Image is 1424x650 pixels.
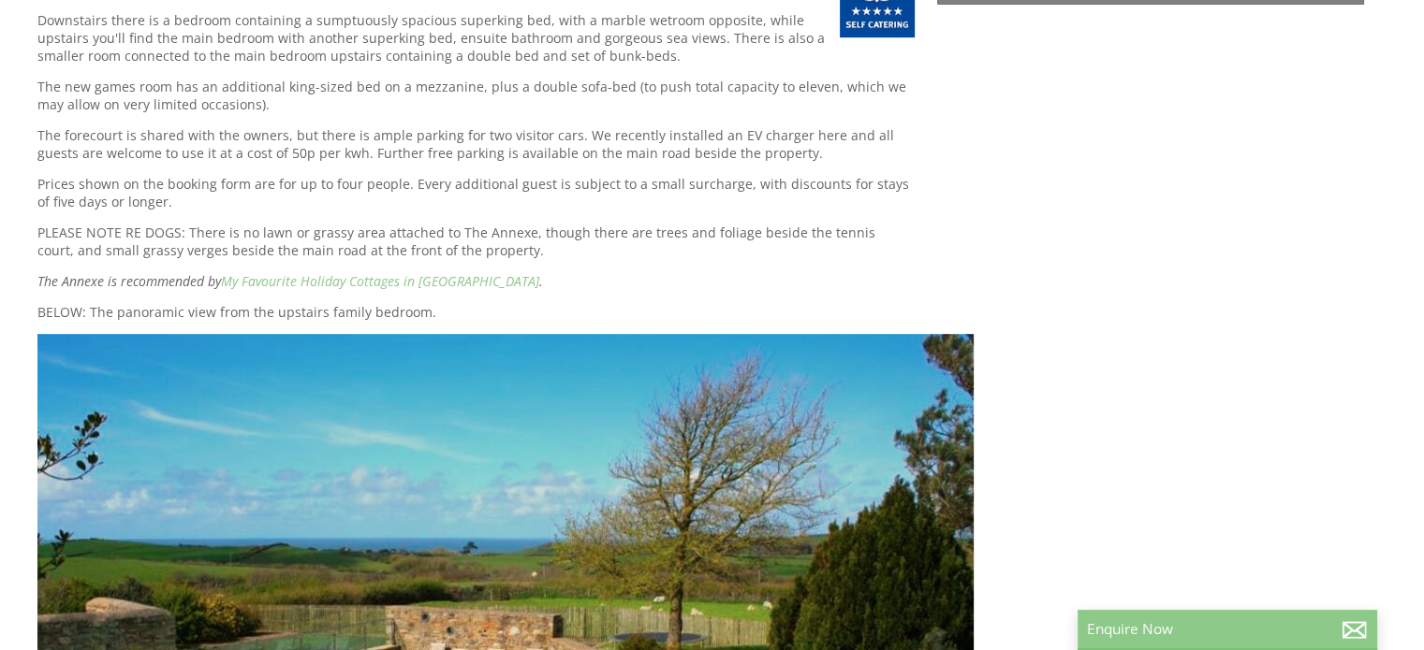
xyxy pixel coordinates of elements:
[37,272,543,290] em: The Annexe is recommended by .
[1087,619,1368,639] p: Enquire Now
[37,224,915,259] p: PLEASE NOTE RE DOGS: There is no lawn or grassy area attached to The Annexe, though there are tre...
[37,11,915,65] p: Downstairs there is a bedroom containing a sumptuously spacious superking bed, with a marble wetr...
[37,126,915,162] p: The forecourt is shared with the owners, but there is ample parking for two visitor cars. We rece...
[37,303,915,321] p: BELOW: The panoramic view from the upstairs family bedroom.
[37,175,915,210] p: Prices shown on the booking form are for up to four people. Every additional guest is subject to ...
[37,78,915,113] p: The new games room has an additional king-sized bed on a mezzanine, plus a double sofa-bed (to pu...
[221,272,539,290] a: My Favourite Holiday Cottages in [GEOGRAPHIC_DATA]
